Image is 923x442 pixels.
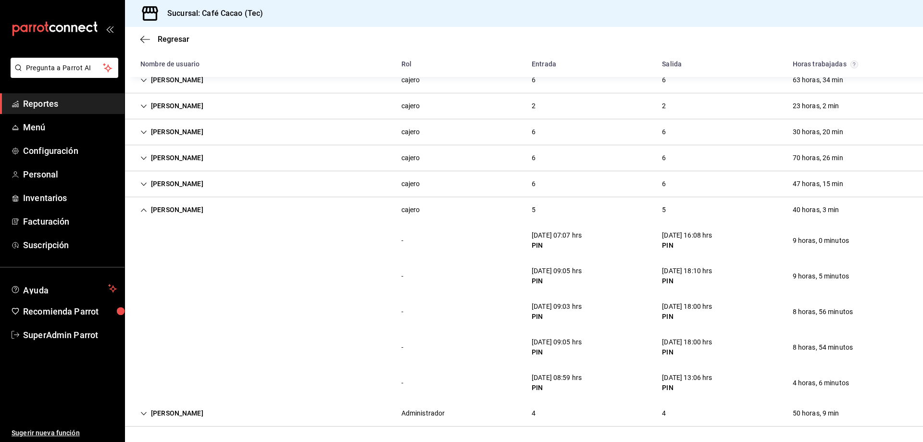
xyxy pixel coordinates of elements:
[785,97,847,115] div: Cell
[158,35,189,44] span: Regresar
[401,378,403,388] div: -
[394,55,524,73] div: HeadCell
[850,61,858,68] svg: El total de horas trabajadas por usuario es el resultado de la suma redondeada del registro de ho...
[654,149,674,167] div: Cell
[401,179,420,189] div: cajero
[133,149,211,167] div: Cell
[133,123,211,141] div: Cell
[125,93,923,119] div: Row
[133,343,148,351] div: Cell
[394,339,411,356] div: Cell
[394,267,411,285] div: Cell
[23,144,117,157] span: Configuración
[394,71,428,89] div: Cell
[532,240,582,251] div: PIN
[26,63,103,73] span: Pregunta a Parrot AI
[106,25,113,33] button: open_drawer_menu
[662,347,712,357] div: PIN
[654,262,720,290] div: Cell
[524,201,543,219] div: Cell
[654,201,674,219] div: Cell
[7,70,118,80] a: Pregunta a Parrot AI
[133,379,148,387] div: Cell
[785,55,915,73] div: HeadCell
[532,276,582,286] div: PIN
[524,71,543,89] div: Cell
[125,258,923,294] div: Row
[654,175,674,193] div: Cell
[785,267,857,285] div: Cell
[133,175,211,193] div: Cell
[662,276,712,286] div: PIN
[125,294,923,329] div: Row
[524,97,543,115] div: Cell
[524,369,589,397] div: Cell
[532,302,582,312] div: [DATE] 09:03 hrs
[401,75,420,85] div: cajero
[133,272,148,280] div: Cell
[23,239,117,252] span: Suscripción
[785,71,851,89] div: Cell
[160,8,263,19] h3: Sucursal: Café Cacao (Tec)
[524,55,654,73] div: HeadCell
[133,55,394,73] div: HeadCell
[785,232,857,250] div: Cell
[394,123,428,141] div: Cell
[654,404,674,422] div: Cell
[524,175,543,193] div: Cell
[785,374,857,392] div: Cell
[662,240,712,251] div: PIN
[785,339,861,356] div: Cell
[125,329,923,365] div: Row
[401,153,420,163] div: cajero
[133,71,211,89] div: Cell
[662,266,712,276] div: [DATE] 18:10 hrs
[394,374,411,392] div: Cell
[524,149,543,167] div: Cell
[23,168,117,181] span: Personal
[785,404,847,422] div: Cell
[12,428,117,438] span: Sugerir nueva función
[133,308,148,316] div: Cell
[524,123,543,141] div: Cell
[532,383,582,393] div: PIN
[401,342,403,353] div: -
[532,347,582,357] div: PIN
[785,201,847,219] div: Cell
[394,303,411,321] div: Cell
[662,383,712,393] div: PIN
[654,333,720,361] div: Cell
[401,408,445,418] div: Administrador
[654,123,674,141] div: Cell
[524,333,589,361] div: Cell
[133,97,211,115] div: Cell
[23,283,104,294] span: Ayuda
[125,145,923,171] div: Row
[23,121,117,134] span: Menú
[125,365,923,401] div: Row
[654,369,720,397] div: Cell
[394,97,428,115] div: Cell
[654,227,720,254] div: Cell
[394,404,453,422] div: Cell
[532,266,582,276] div: [DATE] 09:05 hrs
[654,71,674,89] div: Cell
[394,232,411,250] div: Cell
[394,201,428,219] div: Cell
[23,191,117,204] span: Inventarios
[23,215,117,228] span: Facturación
[125,171,923,197] div: Row
[401,236,403,246] div: -
[394,175,428,193] div: Cell
[785,175,851,193] div: Cell
[133,237,148,244] div: Cell
[125,51,923,77] div: Head
[401,307,403,317] div: -
[140,35,189,44] button: Regresar
[11,58,118,78] button: Pregunta a Parrot AI
[654,298,720,326] div: Cell
[532,230,582,240] div: [DATE] 07:07 hrs
[532,312,582,322] div: PIN
[125,67,923,93] div: Row
[662,312,712,322] div: PIN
